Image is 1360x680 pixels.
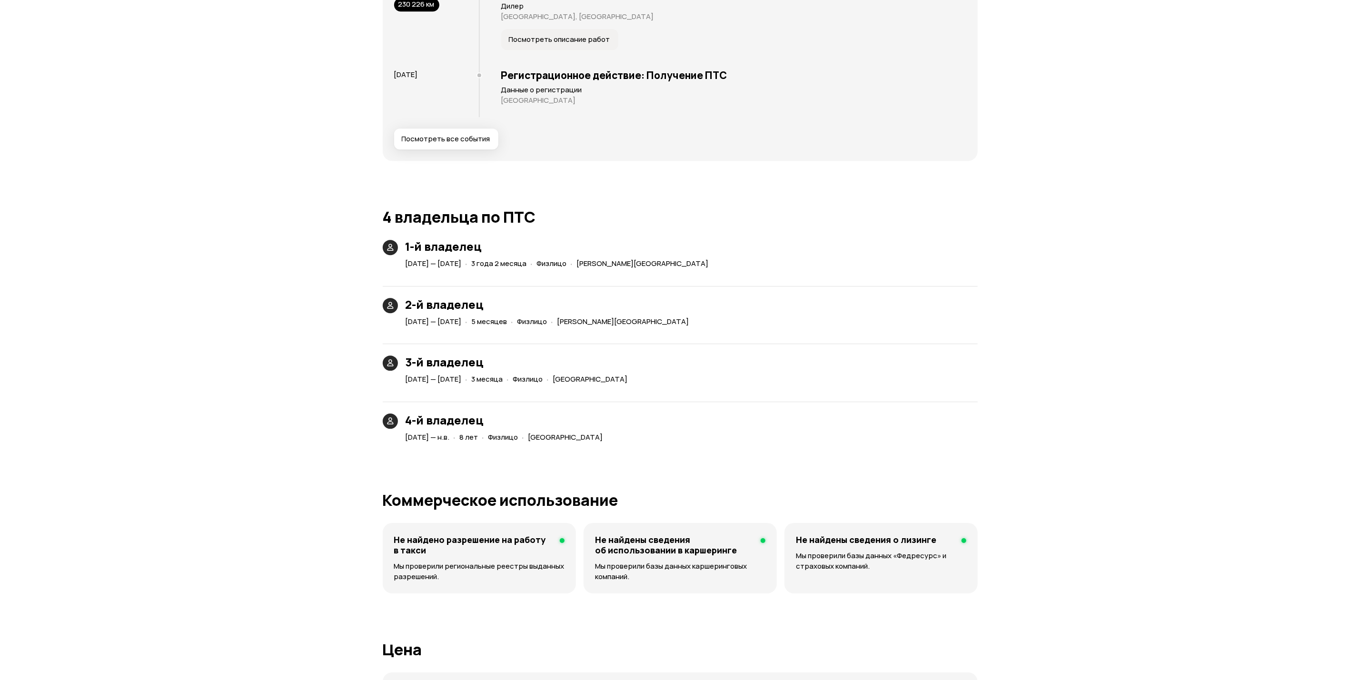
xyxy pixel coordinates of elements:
span: [DATE] — н.в. [406,432,450,442]
span: Физлицо [517,316,547,326]
span: Посмотреть все события [402,134,490,144]
span: [DATE] — [DATE] [406,374,462,384]
h4: Не найдены сведения об использовании в каршеринге [595,534,753,555]
h3: 4-й владелец [406,414,607,427]
span: Посмотреть описание работ [509,35,610,44]
p: Данные о регистрации [501,85,966,95]
span: · [466,256,468,271]
span: Физлицо [488,432,518,442]
p: Мы проверили базы данных каршеринговых компаний. [595,561,765,582]
span: · [466,371,468,387]
span: · [571,256,573,271]
span: · [547,371,549,387]
span: · [466,314,468,329]
span: · [531,256,533,271]
h4: Не найдено разрешение на работу в такси [394,534,552,555]
h1: Коммерческое использование [383,492,978,509]
span: [DATE] [394,69,418,79]
span: 5 месяцев [472,316,507,326]
span: [DATE] — [DATE] [406,258,462,268]
span: · [507,371,509,387]
button: Посмотреть все события [394,128,498,149]
span: [GEOGRAPHIC_DATA] [553,374,628,384]
h1: 4 владельца по ПТС [383,208,978,226]
p: Мы проверили региональные реестры выданных разрешений. [394,561,565,582]
span: · [511,314,514,329]
span: [PERSON_NAME][GEOGRAPHIC_DATA] [557,316,689,326]
p: Мы проверили базы данных «Федресурс» и страховых компаний. [796,551,966,572]
span: 8 лет [460,432,478,442]
h1: Цена [383,641,978,658]
p: [GEOGRAPHIC_DATA], [GEOGRAPHIC_DATA] [501,12,966,21]
button: Посмотреть описание работ [501,29,618,50]
h3: 3-й владелец [406,355,632,369]
span: Физлицо [513,374,543,384]
span: [PERSON_NAME][GEOGRAPHIC_DATA] [577,258,709,268]
span: 3 месяца [472,374,503,384]
span: [DATE] — [DATE] [406,316,462,326]
span: [GEOGRAPHIC_DATA] [528,432,603,442]
p: Дилер [501,1,966,11]
span: · [454,429,456,445]
h3: 2-й владелец [406,298,693,311]
h4: Не найдены сведения о лизинге [796,534,936,545]
span: · [551,314,554,329]
span: · [522,429,525,445]
span: Физлицо [537,258,567,268]
p: [GEOGRAPHIC_DATA] [501,96,966,105]
h3: Регистрационное действие: Получение ПТС [501,69,966,81]
span: · [482,429,485,445]
span: 3 года 2 месяца [472,258,527,268]
h3: 1-й владелец [406,240,713,253]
